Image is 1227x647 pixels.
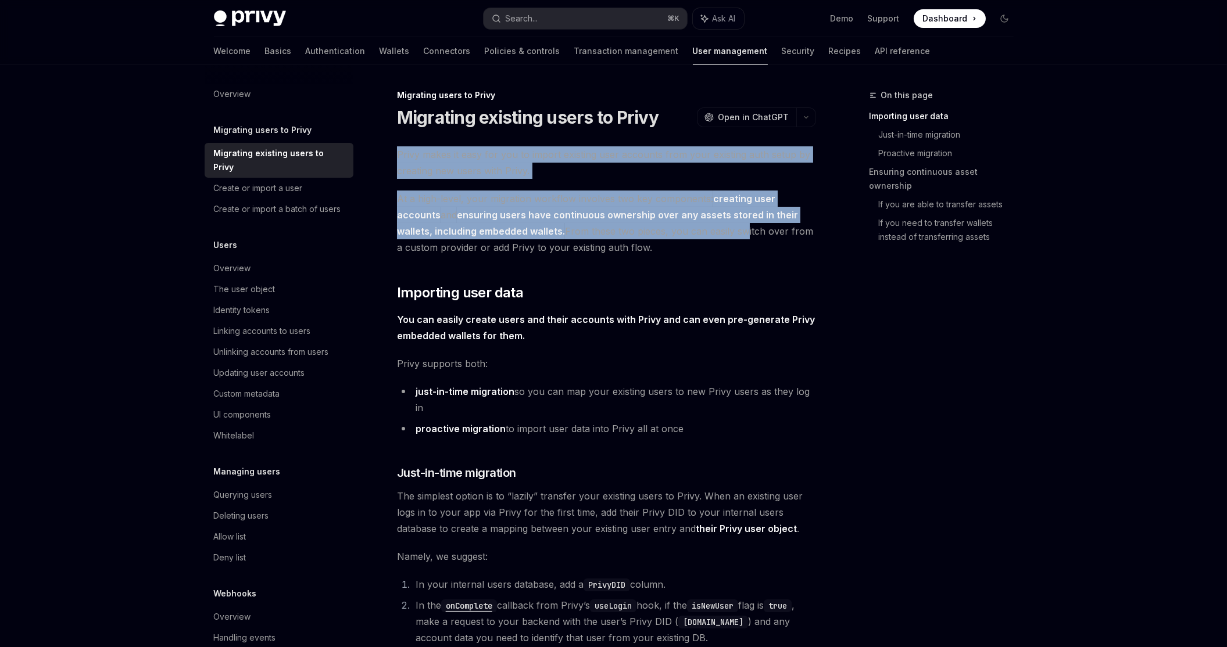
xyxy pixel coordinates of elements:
a: Unlinking accounts from users [205,342,353,362]
h5: Webhooks [214,587,257,601]
a: If you are able to transfer assets [879,195,1023,214]
a: UI components [205,404,353,425]
div: Create or import a batch of users [214,202,341,216]
code: useLogin [590,599,636,612]
a: Dashboard [914,9,986,28]
li: so you can map your existing users to new Privy users as they log in [397,383,816,416]
a: Authentication [306,37,366,65]
h5: Users [214,238,238,252]
span: On this page [881,88,933,102]
a: Support [868,13,900,24]
span: Open in ChatGPT [718,112,789,123]
span: Importing user data [397,283,524,302]
a: proactive migration [416,423,506,435]
a: Policies & controls [485,37,560,65]
a: Querying users [205,484,353,505]
div: Allow list [214,530,246,544]
h1: Migrating existing users to Privy [397,107,659,128]
button: Ask AI [693,8,744,29]
a: Security [782,37,815,65]
a: just-in-time migration [416,386,514,398]
a: Overview [205,84,353,105]
a: Allow list [205,526,353,547]
code: [DOMAIN_NAME] [678,616,748,628]
div: Deleting users [214,509,269,523]
a: If you need to transfer wallets instead of transferring assets [879,214,1023,246]
div: Handling events [214,631,276,645]
a: Ensuring continuous asset ownership [870,163,1023,195]
button: Open in ChatGPT [697,107,796,127]
span: Dashboard [923,13,968,24]
span: Privy supports both: [397,355,816,372]
code: isNewUser [687,599,738,612]
li: In your internal users database, add a column. [412,576,816,592]
div: Querying users [214,488,273,502]
a: Overview [205,606,353,627]
div: UI components [214,408,271,422]
a: Identity tokens [205,300,353,321]
li: to import user data into Privy all at once [397,420,816,437]
a: Proactive migration [879,144,1023,163]
div: The user object [214,282,276,296]
img: dark logo [214,10,286,27]
span: Privy makes it easy for you to import existing user accounts from your existing auth setup by cre... [397,146,816,179]
a: Connectors [424,37,471,65]
span: ⌘ K [668,14,680,23]
h5: Managing users [214,465,281,479]
button: Toggle dark mode [995,9,1014,28]
a: Wallets [380,37,410,65]
h5: Migrating users to Privy [214,123,312,137]
span: Just-in-time migration [397,465,516,481]
a: Whitelabel [205,425,353,446]
strong: You can easily create users and their accounts with Privy and can even pre-generate Privy embedde... [397,314,815,342]
strong: ensuring users have continuous ownership over any assets stored in their wallets, including embed... [397,209,798,237]
div: Custom metadata [214,387,280,401]
div: Migrating users to Privy [397,89,816,101]
div: Overview [214,87,251,101]
div: Search... [506,12,538,26]
div: Updating user accounts [214,366,305,380]
div: Identity tokens [214,303,270,317]
a: User management [693,37,768,65]
a: The user object [205,279,353,300]
div: Overview [214,610,251,624]
a: Custom metadata [205,383,353,404]
code: true [764,599,792,612]
a: Linking accounts to users [205,321,353,342]
a: Transaction management [574,37,679,65]
li: In the callback from Privy’s hook, if the flag is , make a request to your backend with the user’... [412,597,816,646]
a: Create or import a user [205,178,353,199]
code: PrivyDID [584,578,630,591]
a: Demo [831,13,854,24]
a: Updating user accounts [205,362,353,383]
a: Recipes [829,37,861,65]
a: Welcome [214,37,251,65]
a: onComplete [441,599,497,611]
div: Migrating existing users to Privy [214,146,346,174]
a: Basics [265,37,292,65]
div: Overview [214,261,251,275]
code: onComplete [441,599,497,612]
button: Search...⌘K [484,8,687,29]
a: Just-in-time migration [879,125,1023,144]
div: Create or import a user [214,181,303,195]
div: Linking accounts to users [214,324,311,338]
a: Overview [205,258,353,279]
div: Deny list [214,551,246,565]
span: At a high-level, your migration workflow involves two key components: and From these two pieces, ... [397,190,816,256]
div: Unlinking accounts from users [214,345,329,359]
a: Importing user data [870,107,1023,125]
a: API reference [875,37,931,65]
span: Ask AI [713,13,736,24]
a: their Privy user object [696,523,797,535]
span: Namely, we suggest: [397,548,816,565]
a: Deny list [205,547,353,568]
span: The simplest option is to “lazily” transfer your existing users to Privy. When an existing user l... [397,488,816,537]
div: Whitelabel [214,429,255,443]
a: Deleting users [205,505,353,526]
a: Create or import a batch of users [205,199,353,220]
a: Migrating existing users to Privy [205,143,353,178]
